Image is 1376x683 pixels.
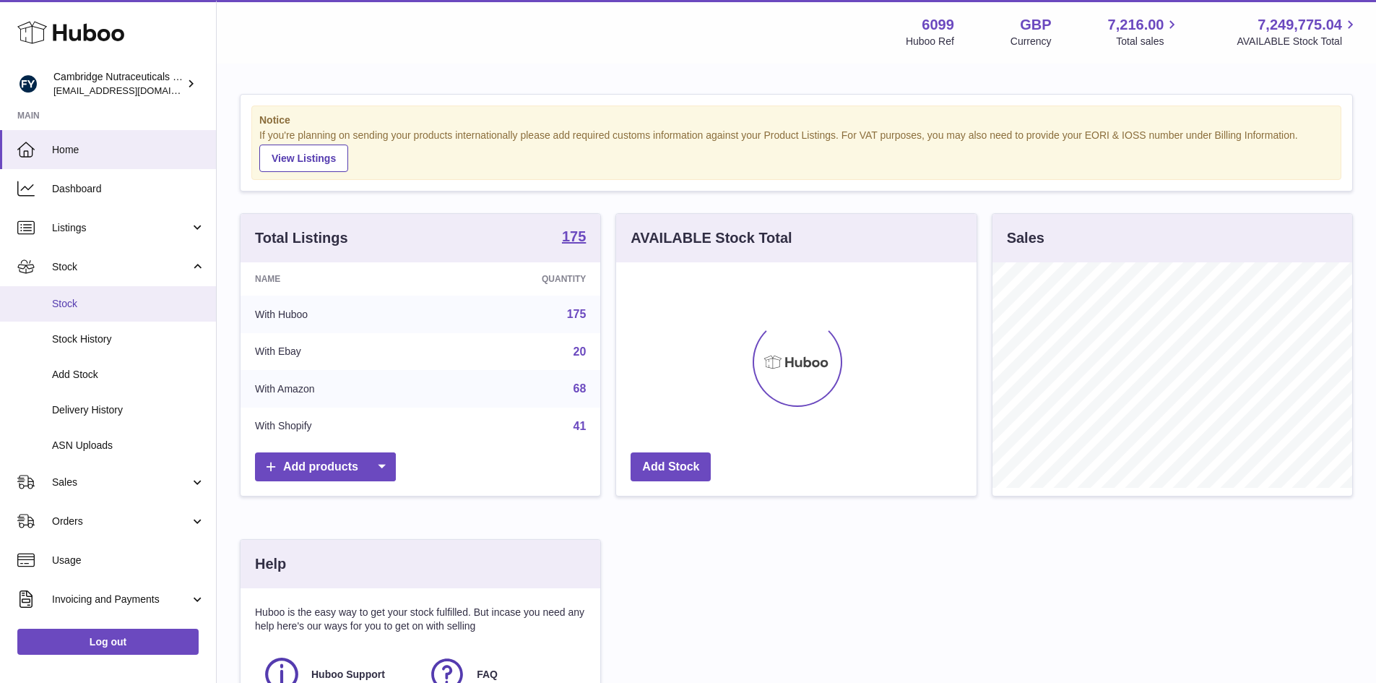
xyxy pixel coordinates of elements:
[241,333,438,371] td: With Ebay
[255,554,286,574] h3: Help
[1237,35,1359,48] span: AVAILABLE Stock Total
[52,182,205,196] span: Dashboard
[567,308,587,320] a: 175
[52,143,205,157] span: Home
[438,262,601,296] th: Quantity
[631,452,711,482] a: Add Stock
[1020,15,1051,35] strong: GBP
[241,408,438,445] td: With Shopify
[906,35,954,48] div: Huboo Ref
[53,70,183,98] div: Cambridge Nutraceuticals Ltd
[52,332,205,346] span: Stock History
[52,368,205,382] span: Add Stock
[631,228,792,248] h3: AVAILABLE Stock Total
[52,260,190,274] span: Stock
[574,382,587,395] a: 68
[52,297,205,311] span: Stock
[1011,35,1052,48] div: Currency
[477,668,498,682] span: FAQ
[259,145,348,172] a: View Listings
[53,85,212,96] span: [EMAIL_ADDRESS][DOMAIN_NAME]
[52,403,205,417] span: Delivery History
[259,129,1333,172] div: If you're planning on sending your products internationally please add required customs informati...
[52,515,190,528] span: Orders
[1108,15,1164,35] span: 7,216.00
[241,296,438,333] td: With Huboo
[17,73,39,95] img: huboo@camnutra.com
[574,420,587,432] a: 41
[255,452,396,482] a: Add products
[52,593,190,606] span: Invoicing and Payments
[17,629,199,655] a: Log out
[255,606,586,633] p: Huboo is the easy way to get your stock fulfilled. But incase you need any help here's our ways f...
[52,439,205,452] span: ASN Uploads
[52,554,205,567] span: Usage
[52,476,190,489] span: Sales
[1007,228,1044,248] h3: Sales
[259,113,1333,127] strong: Notice
[52,221,190,235] span: Listings
[562,229,586,244] strong: 175
[1258,15,1342,35] span: 7,249,775.04
[562,229,586,246] a: 175
[1116,35,1180,48] span: Total sales
[922,15,954,35] strong: 6099
[311,668,385,682] span: Huboo Support
[241,370,438,408] td: With Amazon
[255,228,348,248] h3: Total Listings
[1237,15,1359,48] a: 7,249,775.04 AVAILABLE Stock Total
[1108,15,1181,48] a: 7,216.00 Total sales
[241,262,438,296] th: Name
[574,345,587,358] a: 20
